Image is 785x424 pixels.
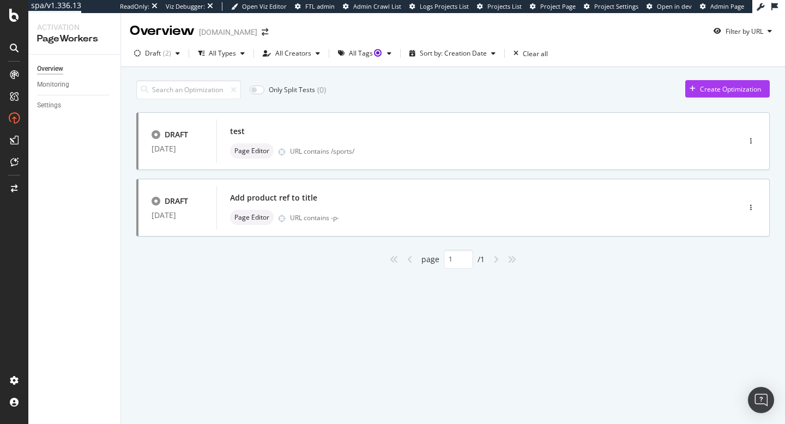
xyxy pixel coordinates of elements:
div: [DATE] [152,211,203,220]
div: All Types [209,50,236,57]
div: neutral label [230,143,274,159]
div: Overview [130,22,195,40]
div: angles-right [503,251,521,268]
a: Monitoring [37,79,113,90]
span: Open in dev [657,2,692,10]
div: Viz Debugger: [166,2,205,11]
a: Project Settings [584,2,638,11]
div: Activation [37,22,112,33]
div: Sort by: Creation Date [420,50,487,57]
div: DRAFT [165,129,188,140]
span: Admin Crawl List [353,2,401,10]
div: Filter by URL [726,27,763,36]
button: Filter by URL [709,22,776,40]
button: All TagsTooltip anchor [334,45,396,62]
a: Projects List [477,2,522,11]
a: Overview [37,63,113,75]
span: FTL admin [305,2,335,10]
div: Monitoring [37,79,69,90]
span: Logs Projects List [420,2,469,10]
div: Draft [145,50,161,57]
div: Settings [37,100,61,111]
div: [DOMAIN_NAME] [199,27,257,38]
a: Open in dev [647,2,692,11]
button: Clear all [509,45,548,62]
button: All Types [194,45,249,62]
div: Only Split Tests [269,85,315,94]
a: Settings [37,100,113,111]
div: [DATE] [152,144,203,153]
div: URL contains -p- [290,213,693,222]
div: angle-left [403,251,417,268]
div: Clear all [523,49,548,58]
button: All Creators [258,45,324,62]
input: Search an Optimization [136,80,241,99]
button: Create Optimization [685,80,770,98]
span: Open Viz Editor [242,2,287,10]
div: angle-right [489,251,503,268]
div: All Creators [275,50,311,57]
div: Overview [37,63,63,75]
a: Admin Crawl List [343,2,401,11]
div: page / 1 [421,250,485,269]
div: arrow-right-arrow-left [262,28,268,36]
span: Page Editor [234,148,269,154]
div: ReadOnly: [120,2,149,11]
a: FTL admin [295,2,335,11]
span: Projects List [487,2,522,10]
div: PageWorkers [37,33,112,45]
div: angles-left [385,251,403,268]
div: neutral label [230,210,274,225]
div: Create Optimization [700,84,761,94]
div: ( 2 ) [163,50,171,57]
span: Project Settings [594,2,638,10]
div: All Tags [349,50,383,57]
div: Tooltip anchor [373,48,383,58]
a: Admin Page [700,2,744,11]
div: Open Intercom Messenger [748,387,774,413]
div: DRAFT [165,196,188,207]
div: test [230,126,245,137]
a: Open Viz Editor [231,2,287,11]
a: Logs Projects List [409,2,469,11]
span: Project Page [540,2,576,10]
div: Add product ref to title [230,192,317,203]
span: Admin Page [710,2,744,10]
div: URL contains /sports/ [290,147,693,156]
button: Sort by: Creation Date [405,45,500,62]
a: Project Page [530,2,576,11]
div: ( 0 ) [317,84,326,95]
button: Draft(2) [130,45,184,62]
span: Page Editor [234,214,269,221]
